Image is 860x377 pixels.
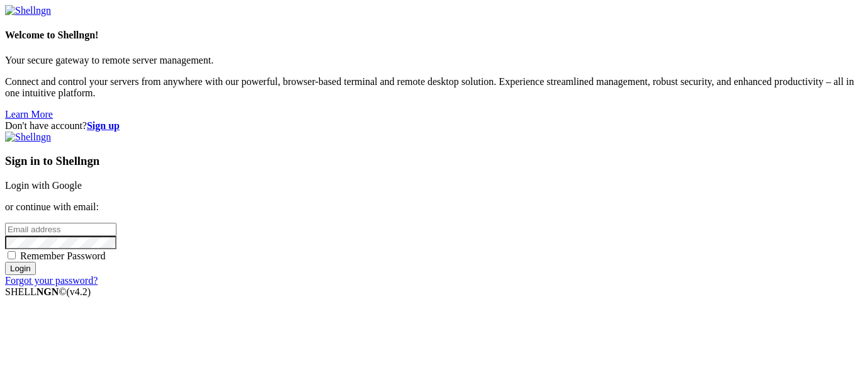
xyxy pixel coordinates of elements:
p: Your secure gateway to remote server management. [5,55,855,66]
b: NGN [37,286,59,297]
span: SHELL © [5,286,91,297]
input: Email address [5,223,116,236]
p: Connect and control your servers from anywhere with our powerful, browser-based terminal and remo... [5,76,855,99]
input: Login [5,262,36,275]
img: Shellngn [5,132,51,143]
a: Learn More [5,109,53,120]
span: Remember Password [20,250,106,261]
img: Shellngn [5,5,51,16]
div: Don't have account? [5,120,855,132]
input: Remember Password [8,251,16,259]
p: or continue with email: [5,201,855,213]
h3: Sign in to Shellngn [5,154,855,168]
a: Forgot your password? [5,275,98,286]
h4: Welcome to Shellngn! [5,30,855,41]
a: Login with Google [5,180,82,191]
span: 4.2.0 [67,286,91,297]
a: Sign up [87,120,120,131]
